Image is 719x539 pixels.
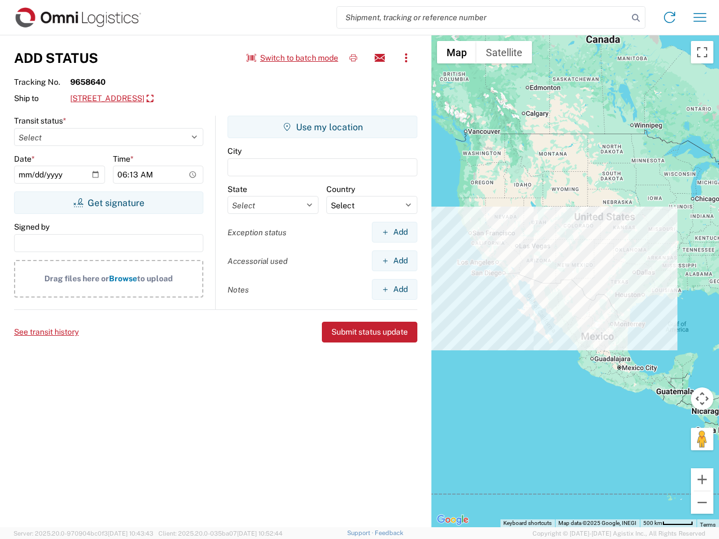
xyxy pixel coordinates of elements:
[372,250,417,271] button: Add
[109,274,137,283] span: Browse
[372,222,417,243] button: Add
[137,274,173,283] span: to upload
[108,530,153,537] span: [DATE] 10:43:43
[691,387,713,410] button: Map camera controls
[70,89,153,108] a: [STREET_ADDRESS]
[558,520,636,526] span: Map data ©2025 Google, INEGI
[227,256,288,266] label: Accessorial used
[70,77,106,87] strong: 9658640
[237,530,283,537] span: [DATE] 10:52:44
[14,222,49,232] label: Signed by
[14,93,70,103] span: Ship to
[691,491,713,514] button: Zoom out
[691,428,713,450] button: Drag Pegman onto the map to open Street View
[13,530,153,537] span: Server: 2025.20.0-970904bc0f3
[247,49,338,67] button: Switch to batch mode
[640,519,697,527] button: Map Scale: 500 km per 51 pixels
[113,154,134,164] label: Time
[14,50,98,66] h3: Add Status
[227,227,286,237] label: Exception status
[372,279,417,300] button: Add
[14,154,35,164] label: Date
[434,513,471,527] a: Open this area in Google Maps (opens a new window)
[691,468,713,491] button: Zoom in
[691,41,713,63] button: Toggle fullscreen view
[434,513,471,527] img: Google
[227,116,417,138] button: Use my location
[14,191,203,214] button: Get signature
[643,520,662,526] span: 500 km
[437,41,476,63] button: Show street map
[227,285,249,295] label: Notes
[227,184,247,194] label: State
[158,530,283,537] span: Client: 2025.20.0-035ba07
[14,116,66,126] label: Transit status
[375,529,403,536] a: Feedback
[347,529,375,536] a: Support
[533,528,706,538] span: Copyright © [DATE]-[DATE] Agistix Inc., All Rights Reserved
[14,77,70,87] span: Tracking No.
[337,7,628,28] input: Shipment, tracking or reference number
[326,184,355,194] label: Country
[700,522,716,528] a: Terms
[44,274,109,283] span: Drag files here or
[14,323,79,341] button: See transit history
[227,146,242,156] label: City
[322,322,417,342] button: Submit status update
[503,519,552,527] button: Keyboard shortcuts
[476,41,532,63] button: Show satellite imagery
